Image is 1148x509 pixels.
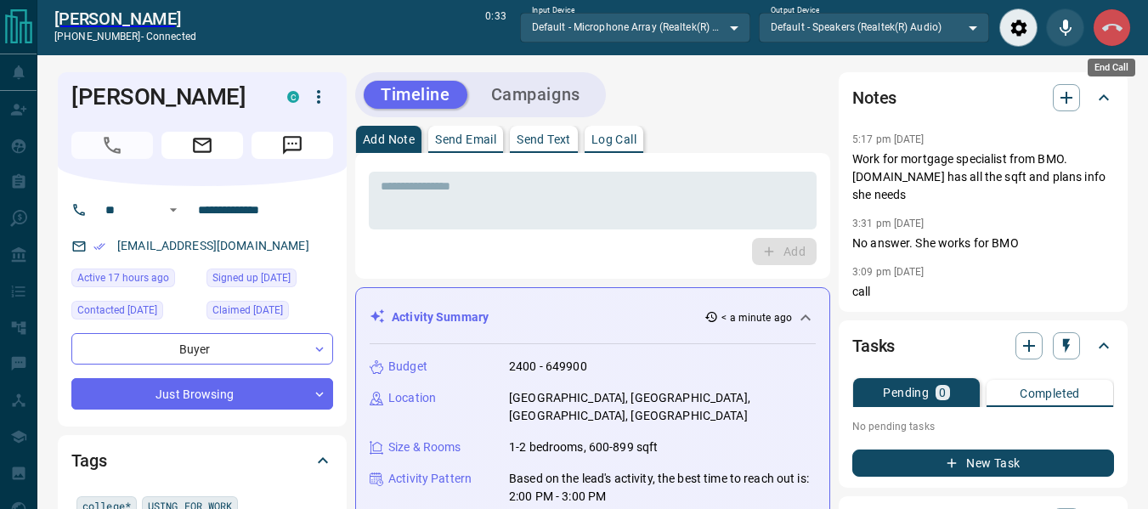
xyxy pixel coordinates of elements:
[852,332,895,359] h2: Tasks
[71,333,333,365] div: Buyer
[54,8,196,29] a: [PERSON_NAME]
[71,83,262,110] h1: [PERSON_NAME]
[54,29,196,44] p: [PHONE_NUMBER] -
[721,310,792,325] p: < a minute ago
[93,240,105,252] svg: Email Verified
[999,8,1038,47] div: Audio Settings
[939,387,946,399] p: 0
[852,325,1114,366] div: Tasks
[852,133,925,145] p: 5:17 pm [DATE]
[388,358,427,376] p: Budget
[759,13,989,42] div: Default - Speakers (Realtek(R) Audio)
[509,358,587,376] p: 2400 - 649900
[71,132,153,159] span: Call
[388,438,461,456] p: Size & Rooms
[852,450,1114,477] button: New Task
[520,13,750,42] div: Default - Microphone Array (Realtek(R) Audio)
[852,77,1114,118] div: Notes
[1046,8,1084,47] div: Mute
[485,8,506,47] p: 0:33
[71,378,333,410] div: Just Browsing
[370,302,816,333] div: Activity Summary< a minute ago
[1020,387,1080,399] p: Completed
[146,31,196,42] span: connected
[509,470,816,506] p: Based on the lead's activity, the best time to reach out is: 2:00 PM - 3:00 PM
[71,440,333,481] div: Tags
[1093,8,1131,47] div: End Call
[287,91,299,103] div: condos.ca
[163,200,184,220] button: Open
[852,84,896,111] h2: Notes
[474,81,597,109] button: Campaigns
[71,447,106,474] h2: Tags
[771,5,819,16] label: Output Device
[591,133,636,145] p: Log Call
[1088,59,1135,76] div: End Call
[388,389,436,407] p: Location
[532,5,575,16] label: Input Device
[388,470,472,488] p: Activity Pattern
[852,414,1114,439] p: No pending tasks
[852,218,925,229] p: 3:31 pm [DATE]
[852,266,925,278] p: 3:09 pm [DATE]
[212,302,283,319] span: Claimed [DATE]
[71,269,198,292] div: Mon Aug 11 2025
[517,133,571,145] p: Send Text
[392,308,489,326] p: Activity Summary
[212,269,291,286] span: Signed up [DATE]
[77,302,157,319] span: Contacted [DATE]
[852,283,1114,301] p: call
[363,133,415,145] p: Add Note
[252,132,333,159] span: Message
[364,81,467,109] button: Timeline
[852,150,1114,204] p: Work for mortgage specialist from BMO. [DOMAIN_NAME] has all the sqft and plans info she needs
[852,235,1114,252] p: No answer. She works for BMO
[161,132,243,159] span: Email
[509,389,816,425] p: [GEOGRAPHIC_DATA], [GEOGRAPHIC_DATA], [GEOGRAPHIC_DATA], [GEOGRAPHIC_DATA]
[117,239,309,252] a: [EMAIL_ADDRESS][DOMAIN_NAME]
[883,387,929,399] p: Pending
[206,301,333,325] div: Mon Apr 07 2025
[206,269,333,292] div: Mon Apr 07 2025
[509,438,658,456] p: 1-2 bedrooms, 600-899 sqft
[77,269,169,286] span: Active 17 hours ago
[435,133,496,145] p: Send Email
[71,301,198,325] div: Mon Jun 30 2025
